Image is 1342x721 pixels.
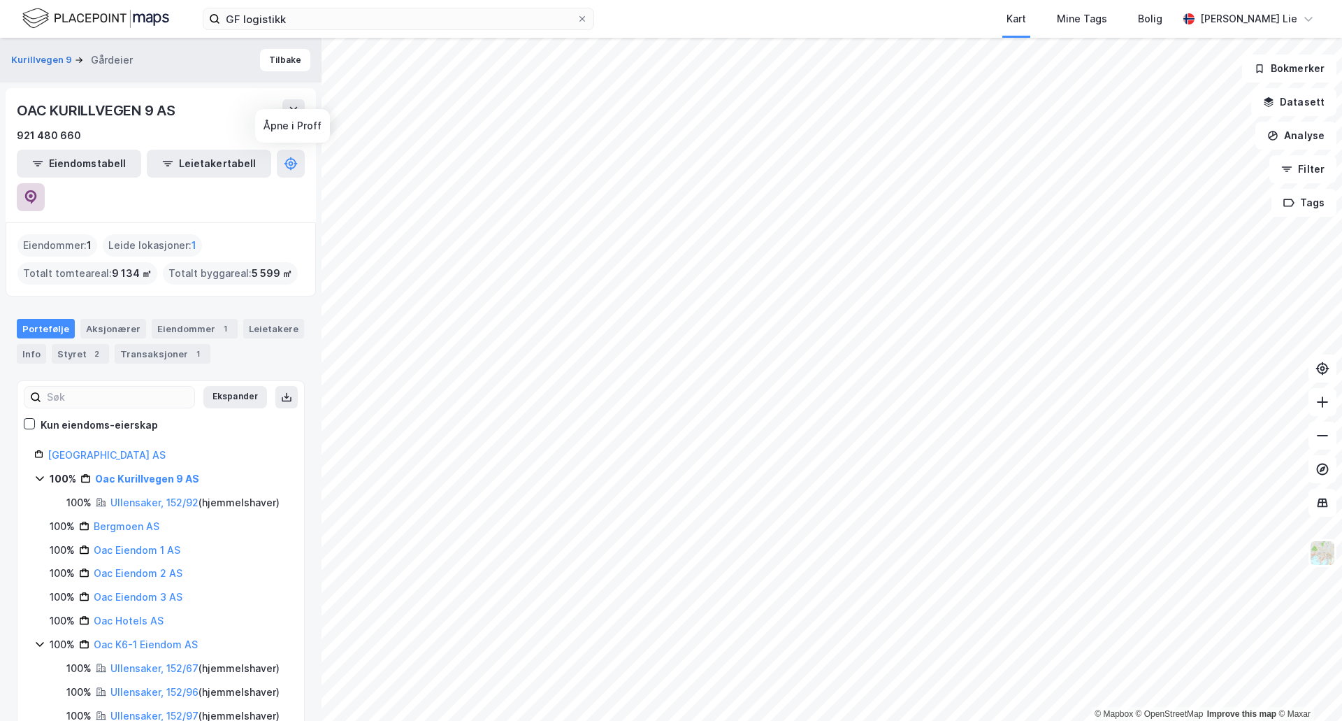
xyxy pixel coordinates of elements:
input: Søk på adresse, matrikkel, gårdeiere, leietakere eller personer [220,8,577,29]
a: OpenStreetMap [1136,709,1204,719]
a: Oac Eiendom 1 AS [94,544,180,556]
div: Kontrollprogram for chat [1272,654,1342,721]
div: Gårdeier [91,52,133,69]
button: Filter [1269,155,1336,183]
a: Improve this map [1207,709,1276,719]
div: Leide lokasjoner : [103,234,202,257]
iframe: Chat Widget [1272,654,1342,721]
a: Ullensaker, 152/92 [110,497,199,508]
button: Tilbake [260,49,310,71]
a: Oac K6-1 Eiendom AS [94,638,198,650]
div: 921 480 660 [17,127,81,144]
div: 2 [89,347,103,361]
div: Eiendommer : [17,234,97,257]
div: Styret [52,344,109,364]
div: 100% [50,518,75,535]
a: Oac Hotels AS [94,615,164,627]
a: Ullensaker, 152/96 [110,686,199,698]
a: Mapbox [1095,709,1133,719]
div: 100% [66,684,92,701]
div: Leietakere [243,319,304,338]
div: Kun eiendoms-eierskap [41,417,158,434]
button: Tags [1271,189,1336,217]
div: 100% [50,542,75,559]
div: 100% [50,471,76,487]
a: Bergmoen AS [94,520,159,532]
div: Transaksjoner [115,344,210,364]
div: Totalt tomteareal : [17,262,157,285]
div: OAC KURILLVEGEN 9 AS [17,99,178,122]
div: ( hjemmelshaver ) [110,684,280,701]
span: 1 [192,237,196,254]
a: Oac Eiendom 3 AS [94,591,182,603]
span: 1 [87,237,92,254]
button: Ekspander [203,386,267,408]
img: Z [1309,540,1336,566]
div: [PERSON_NAME] Lie [1200,10,1297,27]
div: 100% [50,589,75,606]
div: Portefølje [17,319,75,338]
a: Ullensaker, 152/67 [110,662,199,674]
div: Bolig [1138,10,1162,27]
button: Bokmerker [1242,55,1336,83]
button: Analyse [1255,122,1336,150]
div: Mine Tags [1057,10,1107,27]
img: logo.f888ab2527a4732fd821a326f86c7f29.svg [22,6,169,31]
div: Totalt byggareal : [163,262,298,285]
input: Søk [41,387,194,408]
div: 100% [66,660,92,677]
div: Info [17,344,46,364]
button: Datasett [1251,88,1336,116]
div: 1 [218,322,232,336]
a: Oac Eiendom 2 AS [94,567,182,579]
button: Eiendomstabell [17,150,141,178]
div: 100% [50,613,75,629]
div: ( hjemmelshaver ) [110,494,280,511]
div: Eiendommer [152,319,238,338]
div: ( hjemmelshaver ) [110,660,280,677]
div: Kart [1006,10,1026,27]
div: 100% [66,494,92,511]
span: 9 134 ㎡ [112,265,152,282]
button: Leietakertabell [147,150,271,178]
div: 100% [50,565,75,582]
button: Kurillvegen 9 [11,53,75,67]
a: Oac Kurillvegen 9 AS [95,473,199,485]
div: 1 [191,347,205,361]
span: 5 599 ㎡ [252,265,292,282]
div: 100% [50,636,75,653]
a: [GEOGRAPHIC_DATA] AS [48,449,166,461]
div: Aksjonærer [80,319,146,338]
